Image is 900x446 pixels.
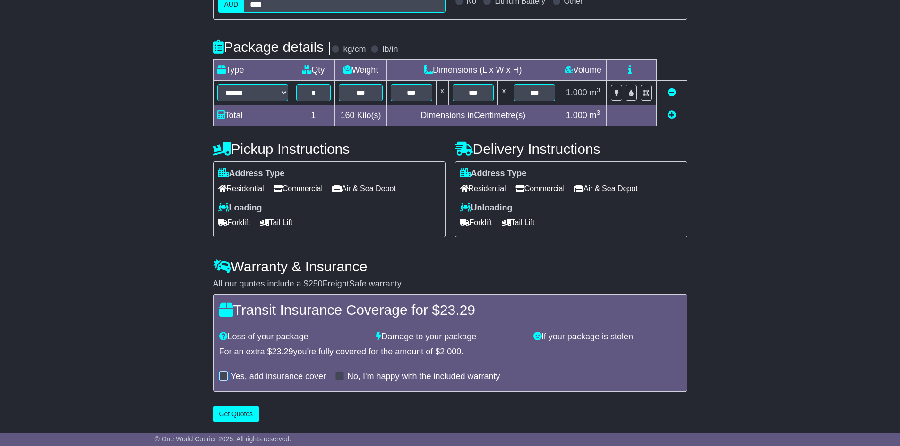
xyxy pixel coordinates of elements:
[566,110,587,120] span: 1.000
[335,60,387,81] td: Weight
[292,60,335,81] td: Qty
[218,181,264,196] span: Residential
[566,88,587,97] span: 1.000
[292,105,335,126] td: 1
[460,203,513,213] label: Unloading
[335,105,387,126] td: Kilo(s)
[274,181,323,196] span: Commercial
[231,371,326,382] label: Yes, add insurance cover
[590,110,600,120] span: m
[155,435,291,443] span: © One World Courier 2025. All rights reserved.
[529,332,686,342] div: If your package is stolen
[213,60,292,81] td: Type
[213,279,687,289] div: All our quotes include a $ FreightSafe warranty.
[219,347,681,357] div: For an extra $ you're fully covered for the amount of $ .
[668,88,676,97] a: Remove this item
[460,168,527,179] label: Address Type
[597,86,600,93] sup: 3
[460,181,506,196] span: Residential
[502,215,535,230] span: Tail Lift
[213,105,292,126] td: Total
[440,347,461,356] span: 2,000
[343,44,366,55] label: kg/cm
[272,347,293,356] span: 23.29
[260,215,293,230] span: Tail Lift
[668,110,676,120] a: Add new item
[387,105,559,126] td: Dimensions in Centimetre(s)
[371,332,529,342] div: Damage to your package
[497,81,510,105] td: x
[214,332,372,342] div: Loss of your package
[574,181,638,196] span: Air & Sea Depot
[213,406,259,422] button: Get Quotes
[387,60,559,81] td: Dimensions (L x W x H)
[218,215,250,230] span: Forklift
[515,181,565,196] span: Commercial
[341,110,355,120] span: 160
[309,279,323,288] span: 250
[559,60,607,81] td: Volume
[460,215,492,230] span: Forklift
[440,302,475,318] span: 23.29
[332,181,396,196] span: Air & Sea Depot
[213,259,687,274] h4: Warranty & Insurance
[590,88,600,97] span: m
[382,44,398,55] label: lb/in
[347,371,500,382] label: No, I'm happy with the included warranty
[218,203,262,213] label: Loading
[436,81,448,105] td: x
[213,39,332,55] h4: Package details |
[213,141,446,157] h4: Pickup Instructions
[597,109,600,116] sup: 3
[455,141,687,157] h4: Delivery Instructions
[219,302,681,318] h4: Transit Insurance Coverage for $
[218,168,285,179] label: Address Type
